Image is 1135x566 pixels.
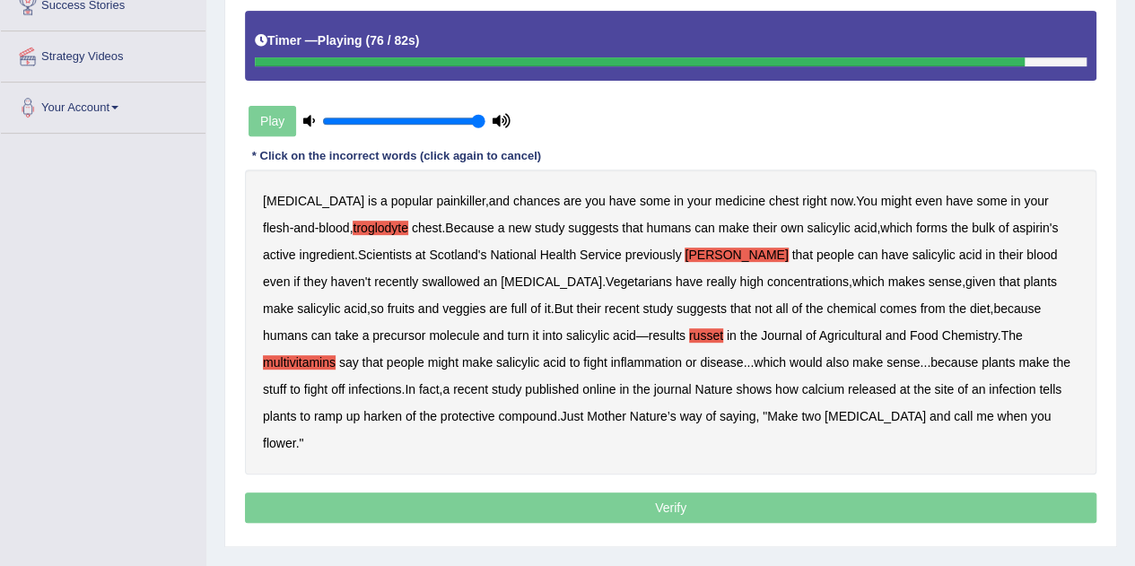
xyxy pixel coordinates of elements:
b: in [674,194,684,208]
b: tells [1039,382,1061,396]
b: acid [344,301,367,316]
b: at [415,248,426,262]
b: molecule [429,328,479,343]
b: veggies [442,301,485,316]
b: right [802,194,826,208]
b: can [694,221,715,235]
b: forms [916,221,947,235]
b: have [676,274,703,289]
b: You [856,194,877,208]
b: or [685,355,696,370]
b: and [885,328,905,343]
b: study [535,221,564,235]
b: and [483,328,503,343]
b: ingredient [299,248,354,262]
b: a [442,382,450,396]
b: which [754,355,786,370]
b: that [362,355,382,370]
b: of [791,301,802,316]
b: journal [653,382,691,396]
b: and [489,194,510,208]
b: Nature’s [630,409,677,423]
b: the [1052,355,1070,370]
b: off [331,382,345,396]
b: swallowed [422,274,480,289]
b: ramp [314,409,343,423]
b: have [881,248,908,262]
b: are [563,194,581,208]
b: fact [419,382,440,396]
b: compound [498,409,556,423]
b: really [706,274,736,289]
b: of [406,409,416,423]
b: which [880,221,912,235]
b: acid [543,355,566,370]
b: high [739,274,763,289]
b: bulk [972,221,995,235]
b: can [858,248,878,262]
b: ) [415,33,420,48]
b: [MEDICAL_DATA] [825,409,926,423]
b: how [775,382,799,396]
b: that [622,221,642,235]
b: chemical [826,301,876,316]
b: chances [513,194,560,208]
b: haven't [331,274,371,289]
b: that [999,274,1019,289]
b: recent [453,382,488,396]
b: if [293,274,300,289]
b: have [946,194,973,208]
b: is [368,194,377,208]
b: the [419,409,436,423]
b: and [930,409,950,423]
b: shows [736,382,772,396]
b: turn [507,328,528,343]
b: can [311,328,332,343]
b: they [303,274,327,289]
b: russet [689,328,723,343]
b: you [1031,409,1052,423]
b: some [976,194,1007,208]
b: Make [767,409,798,423]
b: recently [374,274,418,289]
b: call [954,409,973,423]
b: blood [1026,248,1057,262]
b: would [790,355,823,370]
b: also [825,355,849,370]
b: Scientists [358,248,412,262]
b: your [687,194,712,208]
b: fight [304,382,327,396]
b: the [633,382,650,396]
div: , . - - , . , . . , , , . , — . ... ... . , . , " ." [245,170,1096,475]
b: in [619,382,629,396]
b: The [1000,328,1022,343]
b: given [965,274,995,289]
b: make [1018,355,1049,370]
b: comes [879,301,916,316]
b: inflammation [611,355,682,370]
b: that [791,248,812,262]
b: Food [910,328,939,343]
b: painkiller [436,194,485,208]
b: in [985,248,995,262]
b: in [1010,194,1020,208]
b: even [915,194,942,208]
b: at [899,382,910,396]
b: have [609,194,636,208]
b: study [642,301,672,316]
b: new [508,221,531,235]
b: people [816,248,854,262]
b: [MEDICAL_DATA] [501,274,602,289]
b: saying [720,409,755,423]
b: people [387,355,424,370]
b: up [346,409,361,423]
b: plants [982,355,1015,370]
b: [MEDICAL_DATA] [263,194,364,208]
b: of [705,409,716,423]
b: into [542,328,563,343]
b: plants [263,409,296,423]
b: make [719,221,749,235]
b: even [263,274,290,289]
b: salicylic [566,328,609,343]
b: the [913,382,930,396]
